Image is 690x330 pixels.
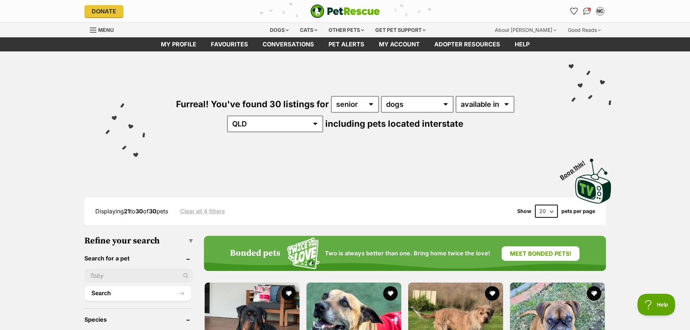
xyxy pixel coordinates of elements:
[383,286,398,301] button: favourite
[295,23,322,37] div: Cats
[583,8,591,15] img: chat-41dd97257d64d25036548639549fe6c8038ab92f7586957e7f3b1b290dea8141.svg
[154,37,204,51] a: My profile
[287,238,319,269] img: Squiggle
[581,5,593,17] a: Conversations
[149,208,156,215] strong: 30
[84,5,124,17] a: Donate
[561,208,595,214] label: pets per page
[372,37,427,51] a: My account
[325,118,463,129] span: including pets located interstate
[95,208,168,215] span: Displaying to of pets
[568,5,580,17] a: Favourites
[204,37,255,51] a: Favourites
[563,23,606,37] div: Good Reads
[135,208,143,215] strong: 30
[575,159,611,204] img: PetRescue TV logo
[323,23,369,37] div: Other pets
[597,8,604,15] div: NC
[84,255,193,262] header: Search for a pet
[84,236,193,246] h3: Refine your search
[310,4,380,18] a: PetRescue
[265,23,294,37] div: Dogs
[427,37,507,51] a: Adopter resources
[587,286,602,301] button: favourite
[568,5,606,17] ul: Account quick links
[84,286,191,301] button: Search
[575,152,611,205] a: Boop this!
[310,4,380,18] img: logo-e224e6f780fb5917bec1dbf3a21bbac754714ae5b6737aabdf751b685950b380.svg
[84,316,193,323] header: Species
[325,250,490,257] span: Two is always better than one. Bring home twice the love!
[490,23,561,37] div: About [PERSON_NAME]
[507,37,537,51] a: Help
[98,27,114,33] span: Menu
[502,246,580,261] a: Meet bonded pets!
[176,99,329,109] span: Furreal! You've found 30 listings for
[485,286,499,301] button: favourite
[84,269,193,283] input: Toby
[559,155,592,181] span: Boop this!
[255,37,321,51] a: conversations
[321,37,372,51] a: Pet alerts
[517,208,531,214] span: Show
[230,248,280,259] h4: Bonded pets
[180,208,225,214] a: Clear all 4 filters
[637,294,676,316] iframe: Help Scout Beacon - Open
[90,23,119,36] a: Menu
[124,208,130,215] strong: 21
[281,286,296,301] button: favourite
[594,5,606,17] button: My account
[370,23,431,37] div: Get pet support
